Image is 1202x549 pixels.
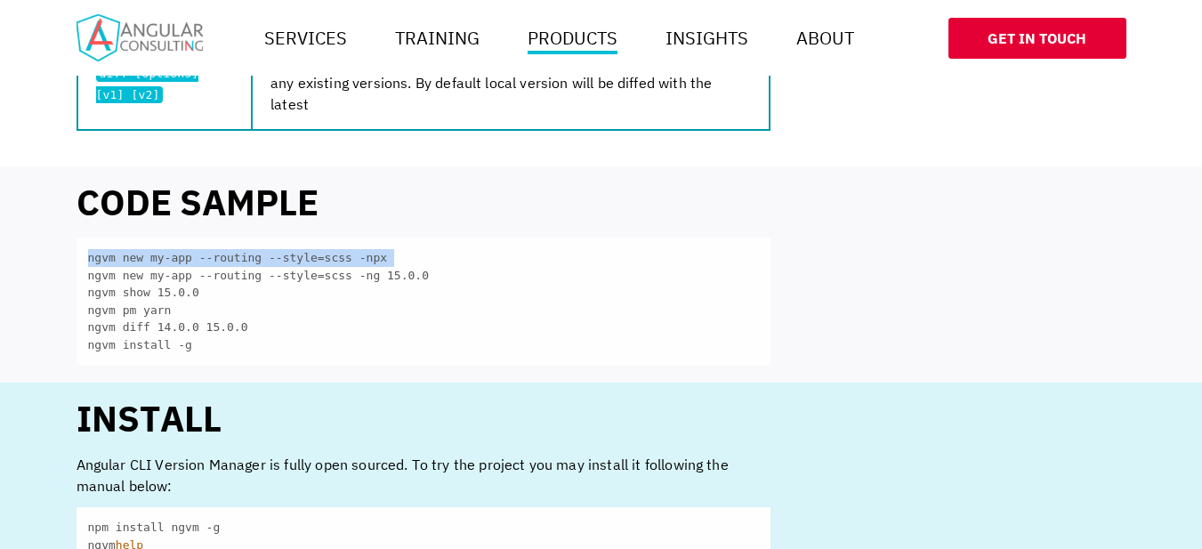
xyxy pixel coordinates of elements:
a: Insights [658,20,755,56]
h2: Code sample [77,184,770,220]
img: Home [77,14,203,61]
h2: Install [77,400,770,436]
code: ngvm new my-app --routing --style=scss -npx ngvm new my-app --routing --style=scss -ng 15.0.0 ngv... [77,238,770,365]
a: Get In Touch [948,18,1126,59]
a: Services [257,20,354,56]
p: Angular CLI Version Manager is fully open sourced. To try the project you may install it followin... [77,454,770,497]
a: Products [520,20,625,56]
a: Training [388,20,487,56]
td: Compare the difference between Angular CLI versions. You can specify any existing versions. By de... [252,36,769,130]
a: About [789,20,861,56]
